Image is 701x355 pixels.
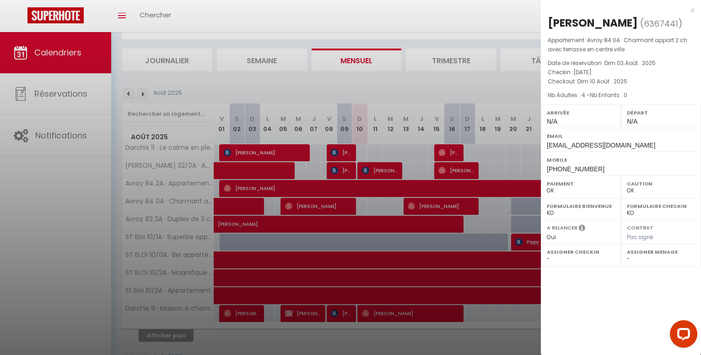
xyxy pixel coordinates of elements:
p: Appartement : [548,36,694,54]
p: Checkin : [548,68,694,77]
label: Arrivée [547,108,615,117]
span: [PHONE_NUMBER] [547,165,604,173]
span: Nb Adultes : 4 - [548,91,627,99]
span: N/A [547,118,557,125]
label: Formulaire Bienvenue [547,202,615,211]
label: Caution [627,179,695,188]
span: Nb Enfants : 0 [590,91,627,99]
label: Email [547,131,695,141]
label: Paiement [547,179,615,188]
label: A relancer [547,224,577,232]
label: Départ [627,108,695,117]
i: Sélectionner OUI si vous souhaiter envoyer les séquences de messages post-checkout [579,224,585,234]
span: Dim 10 Août . 2025 [577,77,627,85]
span: ( ) [640,17,682,30]
span: Avroy 84 0A · Charmant appart 2 ch avec terrasse en centre ville [548,36,687,53]
label: Assigner Menage [627,247,695,257]
span: [DATE] [573,68,592,76]
p: Date de réservation : [548,59,694,68]
span: Pas signé [627,233,653,241]
span: Dim 03 Août . 2025 [604,59,656,67]
p: Checkout : [548,77,694,86]
label: Formulaire Checkin [627,202,695,211]
span: 6367441 [644,18,678,29]
iframe: LiveChat chat widget [663,317,701,355]
span: N/A [627,118,637,125]
span: [EMAIL_ADDRESS][DOMAIN_NAME] [547,142,655,149]
label: Mobile [547,155,695,164]
div: x [541,5,694,16]
label: Contrat [627,224,653,230]
label: Assigner Checkin [547,247,615,257]
div: [PERSON_NAME] [548,16,638,30]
